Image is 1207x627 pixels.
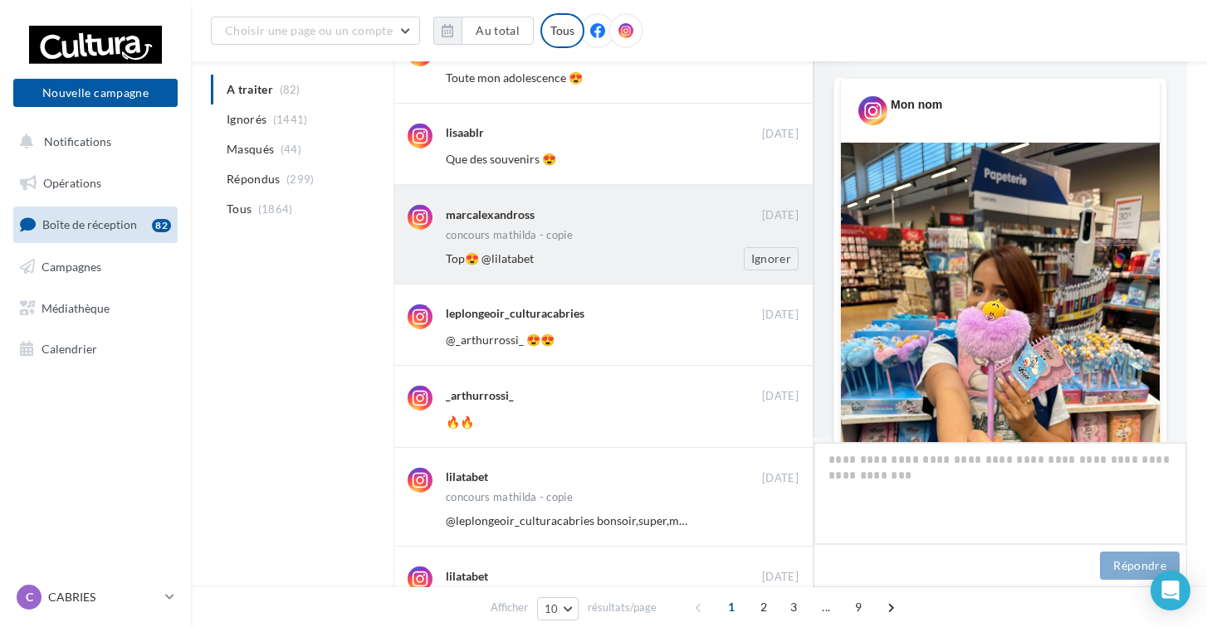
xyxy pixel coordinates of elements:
span: [DATE] [762,570,799,585]
a: Calendrier [10,332,181,367]
span: 9 [845,594,872,620]
span: (1864) [258,202,293,216]
a: Médiathèque [10,291,181,326]
span: Que des souvenirs 😍 [446,152,556,166]
span: 3 [780,594,807,620]
div: Tous [540,13,584,48]
span: Choisir une page ou un compte [225,23,393,37]
span: Campagnes [42,260,101,274]
span: (44) [281,143,301,156]
span: [DATE] [762,471,799,486]
span: 10 [545,602,559,615]
div: marcalexandross [446,207,535,223]
button: Au total [433,17,534,45]
div: leplongeoir_culturacabries [446,305,584,322]
span: Calendrier [42,342,97,356]
a: Campagnes [10,250,181,284]
button: Notifications [10,124,174,159]
a: Opérations [10,166,181,201]
span: Boîte de réception [42,217,137,231]
span: Notifications [44,134,111,148]
button: Choisir une page ou un compte [211,17,420,45]
a: Boîte de réception82 [10,207,181,242]
span: ... [813,594,839,620]
span: 1 [718,594,745,620]
span: 🔥🔥 [446,415,474,429]
span: C [26,589,33,605]
div: Mon nom [891,96,942,113]
span: Ignorés [227,111,266,128]
span: Tous [227,201,252,217]
span: Masqués [227,141,274,158]
div: Open Intercom Messenger [1151,571,1190,610]
a: C CABRIES [13,581,178,613]
span: 2 [750,594,777,620]
span: Top😍 @lilatabet [446,251,534,265]
span: [DATE] [762,389,799,404]
span: Afficher [491,600,528,615]
span: [DATE] [762,127,799,142]
button: Ignorer [744,247,799,270]
span: résultats/page [588,600,657,615]
span: Toute mon adolescence 😍 [446,70,583,85]
div: _arthurrossi_ [446,387,514,404]
span: (299) [286,173,315,186]
div: concours mathilda - copie [446,230,573,241]
button: 10 [537,597,579,620]
div: 82 [152,219,171,232]
span: Médiathèque [42,300,110,314]
span: [DATE] [762,208,799,223]
div: lilatabet [446,469,488,485]
div: lisaablr [446,124,484,141]
span: Répondus [227,171,281,187]
p: CABRIES [48,589,159,605]
span: [DATE] [762,308,799,323]
span: @leplongeoir_culturacabries bonsoir,super,merci beaucoup ! 😊 je vous écris en MP tout de suite [446,513,943,527]
span: (1441) [273,113,308,126]
button: Répondre [1100,552,1180,580]
span: @_arthurrossi_ 😍😍 [446,333,555,347]
button: Nouvelle campagne [13,79,178,107]
div: lilatabet [446,568,488,585]
div: concours mathilda - copie [446,492,573,503]
span: Opérations [43,176,101,190]
button: Au total [462,17,534,45]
